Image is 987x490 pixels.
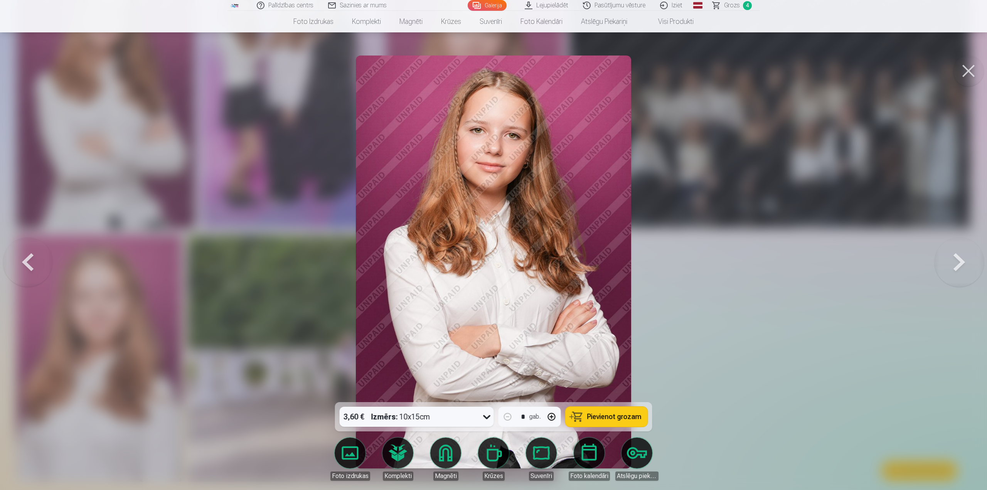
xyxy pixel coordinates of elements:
div: Foto kalendāri [569,471,610,481]
button: Pievienot grozam [566,407,648,427]
a: Magnēti [424,438,467,481]
a: Komplekti [376,438,419,481]
div: gab. [529,412,541,421]
div: 3,60 € [340,407,368,427]
a: Foto kalendāri [568,438,611,481]
a: Foto izdrukas [328,438,372,481]
a: Foto izdrukas [284,11,343,32]
a: Suvenīri [470,11,511,32]
div: 10x15cm [371,407,430,427]
a: Krūzes [432,11,470,32]
a: Atslēgu piekariņi [572,11,637,32]
a: Visi produkti [637,11,703,32]
div: Atslēgu piekariņi [615,471,659,481]
div: Magnēti [433,471,458,481]
img: /fa1 [231,3,239,8]
a: Komplekti [343,11,390,32]
div: Suvenīri [529,471,554,481]
span: Pievienot grozam [587,413,642,420]
span: 4 [743,1,752,10]
a: Suvenīri [520,438,563,481]
a: Magnēti [390,11,432,32]
div: Foto izdrukas [330,471,370,481]
strong: Izmērs : [371,411,398,422]
a: Atslēgu piekariņi [615,438,659,481]
a: Krūzes [472,438,515,481]
div: Komplekti [383,471,413,481]
span: Grozs [724,1,740,10]
div: Krūzes [483,471,505,481]
a: Foto kalendāri [511,11,572,32]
